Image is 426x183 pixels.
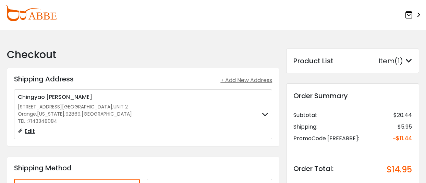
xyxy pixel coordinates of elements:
div: -$11.44 [393,134,412,143]
h2: Checkout [7,49,279,61]
span: 7143348084 [28,118,57,125]
span: 92869 [65,110,81,118]
span: Edit [25,127,35,135]
h3: Shipping Address [14,75,74,83]
span: [GEOGRAPHIC_DATA] [82,110,132,118]
div: TEL : [18,118,132,125]
div: Subtotal: [293,111,317,119]
span: Orange [18,110,36,118]
div: Product List [293,56,333,66]
div: Item(1) [378,56,412,66]
div: + Add New Address [220,76,272,84]
span: Chingyao [18,93,45,101]
div: Order Summary [293,91,412,101]
div: , , , [18,110,132,118]
div: Order Total: [293,164,333,176]
a: > [405,9,421,21]
span: > [414,9,421,21]
div: $14.95 [387,164,412,176]
div: PromoCode [FREEABBE]: [293,134,359,143]
img: abbeglasses.com [5,5,57,21]
div: Shipping: [293,123,317,131]
span: [US_STATE] [37,110,64,118]
span: UNIT 2 [113,103,128,110]
div: $20.44 [393,111,412,119]
span: [PERSON_NAME] [46,93,92,101]
h3: Shipping Method [14,164,272,172]
div: , [18,103,132,110]
span: [STREET_ADDRESS][GEOGRAPHIC_DATA] [18,103,112,110]
div: $5.95 [398,123,412,131]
